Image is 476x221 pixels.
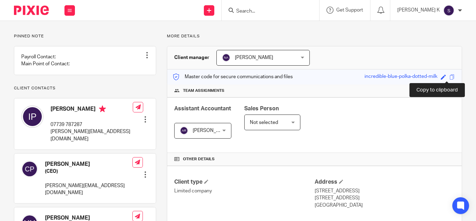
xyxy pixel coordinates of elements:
[51,128,133,142] p: [PERSON_NAME][EMAIL_ADDRESS][DOMAIN_NAME]
[45,161,132,168] h4: [PERSON_NAME]
[45,182,132,197] p: [PERSON_NAME][EMAIL_ADDRESS][DOMAIN_NAME]
[336,8,363,13] span: Get Support
[315,187,455,194] p: [STREET_ADDRESS]
[244,106,279,111] span: Sales Person
[364,73,437,81] div: incredible-blue-polka-dotted-milk
[99,105,106,112] i: Primary
[235,55,273,60] span: [PERSON_NAME]
[193,128,231,133] span: [PERSON_NAME]
[315,194,455,201] p: [STREET_ADDRESS]
[236,8,298,15] input: Search
[167,34,462,39] p: More details
[183,156,215,162] span: Other details
[315,202,455,209] p: [GEOGRAPHIC_DATA]
[222,53,230,62] img: svg%3E
[174,178,314,186] h4: Client type
[250,120,278,125] span: Not selected
[174,54,209,61] h3: Client manager
[174,187,314,194] p: Limited company
[180,126,188,135] img: svg%3E
[14,34,156,39] p: Pinned note
[45,168,132,175] h5: (CEO)
[14,6,49,15] img: Pixie
[397,7,440,14] p: [PERSON_NAME] K
[183,88,224,94] span: Team assignments
[172,73,293,80] p: Master code for secure communications and files
[174,106,231,111] span: Assistant Accountant
[51,105,133,114] h4: [PERSON_NAME]
[14,86,156,91] p: Client contacts
[315,178,455,186] h4: Address
[21,161,38,177] img: svg%3E
[21,105,44,128] img: svg%3E
[443,5,454,16] img: svg%3E
[51,121,133,128] p: 07739 787287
